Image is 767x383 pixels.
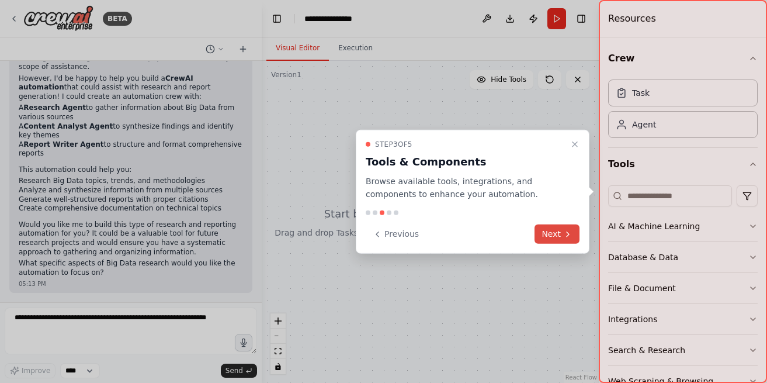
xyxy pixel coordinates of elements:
[375,139,412,149] span: Step 3 of 5
[535,225,579,244] button: Next
[568,137,582,151] button: Close walkthrough
[366,225,426,244] button: Previous
[366,153,565,170] h3: Tools & Components
[366,174,565,201] p: Browse available tools, integrations, and components to enhance your automation.
[269,11,285,27] button: Hide left sidebar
